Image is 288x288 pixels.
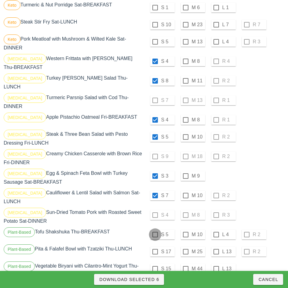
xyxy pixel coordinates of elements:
[222,5,235,11] label: L 1
[192,232,204,238] label: M 10
[161,249,173,255] label: S 17
[2,72,144,92] div: Turkey [PERSON_NAME] Salad Thu-LUNCH
[161,22,173,28] label: S 10
[8,130,42,139] span: [MEDICAL_DATA]
[8,189,42,198] span: [MEDICAL_DATA]
[161,58,173,64] label: S 4
[8,93,42,103] span: [MEDICAL_DATA]
[192,134,204,140] label: M 10
[222,39,235,45] label: L 4
[192,39,204,45] label: M 13
[161,78,173,84] label: S 8
[8,228,31,237] span: Plant-Based
[8,74,42,83] span: [MEDICAL_DATA]
[2,148,144,167] div: Creamy Chicken Casserole with Brown Rice Fri-DINNER
[161,117,173,123] label: S 4
[2,260,144,280] div: Vegetable Biryani with Cilantro-Mint Yogurt Thu-DINNER
[2,128,144,148] div: Steak & Three Bean Salad with Pesto Dressing Fri-LUNCH
[2,92,144,111] div: Turmeric Parsnip Salad with Cod Thu-DINNER
[94,274,164,285] button: Download Selected 6
[253,274,283,285] button: Cancel
[192,193,204,199] label: M 10
[2,243,144,260] div: Pita & Falafel Bowl with Tzatziki Thu-LUNCH
[8,149,42,159] span: [MEDICAL_DATA]
[161,193,173,199] label: S 7
[161,232,173,238] label: S 5
[8,54,42,63] span: [MEDICAL_DATA]
[161,134,173,140] label: S 5
[8,169,42,178] span: [MEDICAL_DATA]
[192,266,204,272] label: M 44
[222,22,235,28] label: L 7
[2,33,144,53] div: Pork Meatloaf with Mushroom & Wilted Kale Sat-DINNER
[222,249,235,255] label: L 13
[8,262,31,271] span: Plant-Based
[8,35,16,44] span: Keto
[99,277,159,282] span: Download Selected 6
[8,113,42,122] span: [MEDICAL_DATA]
[192,249,204,255] label: M 25
[192,22,204,28] label: M 23
[2,167,144,187] div: Egg & Spinach Feta Bowl with Turkey Sausage Sat-BREAKFAST
[161,5,173,11] label: S 1
[161,173,173,179] label: S 3
[161,39,173,45] label: S 5
[2,187,144,207] div: Cauliflower & Lentil Salad with Salmon Sat-LUNCH
[2,226,144,243] div: Tofu Shakshuka Thu-BREAKFAST
[2,111,144,128] div: Apple Pistachio Oatmeal Fri-BREAKFAST
[192,173,204,179] label: M 9
[192,117,204,123] label: M 8
[2,207,144,226] div: Sun-Dried Tomato Pork with Roasted Sweet Potato Sat-DINNER
[192,58,204,64] label: M 8
[8,245,31,254] span: Plant-Based
[2,53,144,72] div: Western Frittata with [PERSON_NAME] Thu-BREAKFAST
[222,232,235,238] label: L 4
[8,18,16,27] span: Keto
[192,78,204,84] label: M 11
[192,5,204,11] label: M 6
[8,1,16,10] span: Keto
[258,277,278,282] span: Cancel
[8,208,42,217] span: [MEDICAL_DATA]
[2,16,144,33] div: Steak Stir Fry Sat-LUNCH
[161,266,173,272] label: S 15
[222,266,235,272] label: L 13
